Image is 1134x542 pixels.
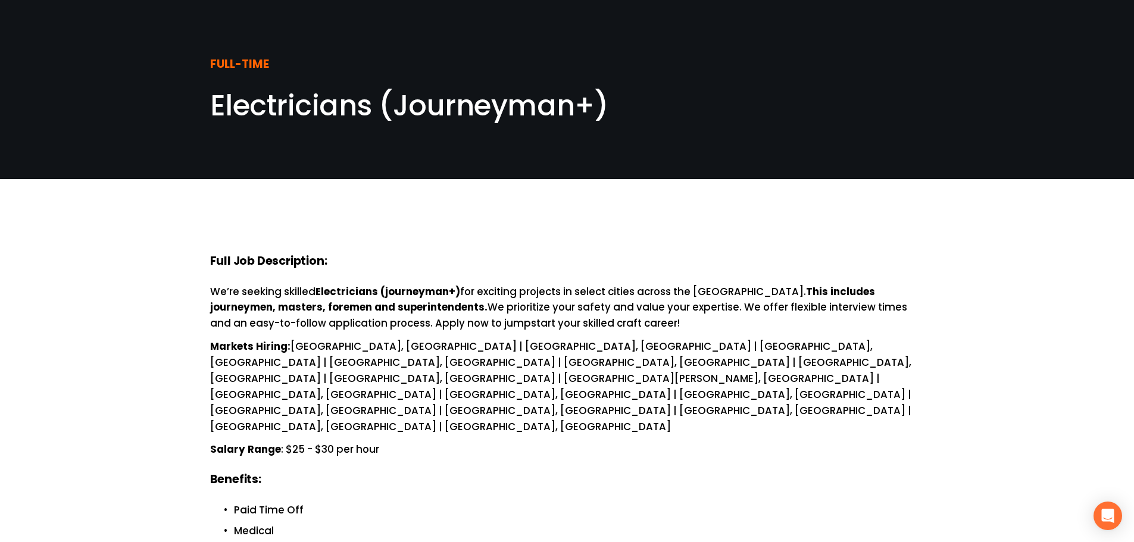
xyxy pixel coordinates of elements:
strong: FULL-TIME [210,56,269,72]
p: We’re seeking skilled for exciting projects in select cities across the [GEOGRAPHIC_DATA]. We pri... [210,284,924,332]
p: [GEOGRAPHIC_DATA], [GEOGRAPHIC_DATA] | [GEOGRAPHIC_DATA], [GEOGRAPHIC_DATA] | [GEOGRAPHIC_DATA], ... [210,339,924,434]
p: : $25 - $30 per hour [210,441,924,458]
strong: Markets Hiring: [210,339,290,353]
p: Paid Time Off [234,502,924,518]
strong: This includes journeymen, masters, foremen and superintendents. [210,284,877,315]
strong: Benefits: [210,471,261,487]
strong: Electricians (journeyman+) [315,284,460,299]
strong: Salary Range [210,442,281,456]
strong: Full Job Description: [210,253,327,269]
span: Electricians (Journeyman+) [210,86,609,126]
div: Open Intercom Messenger [1094,502,1122,530]
p: Medical [234,523,924,539]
